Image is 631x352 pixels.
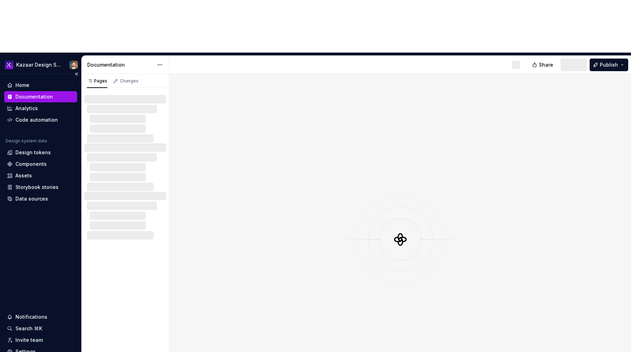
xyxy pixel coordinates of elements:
[15,82,29,89] div: Home
[539,61,553,68] span: Share
[15,337,43,344] div: Invite team
[4,170,77,181] a: Assets
[15,184,59,191] div: Storybook stories
[15,105,38,112] div: Analytics
[5,61,13,69] img: 430d0a0e-ca13-4282-b224-6b37fab85464.png
[15,172,32,179] div: Assets
[4,158,77,170] a: Components
[600,61,618,68] span: Publish
[15,325,42,332] div: Search ⌘K
[72,69,81,79] button: Collapse sidebar
[15,313,47,320] div: Notifications
[4,91,77,102] a: Documentation
[590,59,628,71] button: Publish
[4,80,77,91] a: Home
[6,138,47,144] div: Design system data
[15,93,53,100] div: Documentation
[4,323,77,334] button: Search ⌘K
[87,61,154,68] div: Documentation
[16,61,61,68] div: Kazaar Design System
[15,161,47,168] div: Components
[4,334,77,346] a: Invite team
[69,61,78,69] img: Frederic
[15,149,51,156] div: Design tokens
[4,147,77,158] a: Design tokens
[4,193,77,204] a: Data sources
[120,78,138,84] div: Changes
[4,182,77,193] a: Storybook stories
[87,78,107,84] div: Pages
[529,59,558,71] button: Share
[4,311,77,323] button: Notifications
[4,114,77,126] a: Code automation
[4,103,77,114] a: Analytics
[1,57,80,72] button: Kazaar Design SystemFrederic
[15,195,48,202] div: Data sources
[15,116,58,123] div: Code automation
